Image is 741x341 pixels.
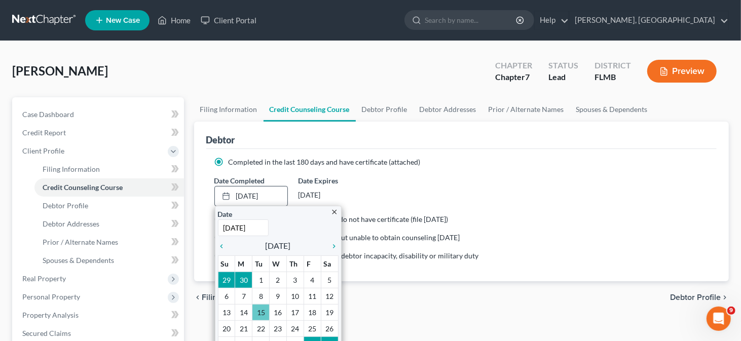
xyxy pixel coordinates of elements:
div: [PERSON_NAME] • 32m ago [16,188,102,194]
a: [PERSON_NAME], [GEOGRAPHIC_DATA] [570,11,728,29]
button: chevron_left Filing Information [194,293,266,301]
span: Personal Property [22,292,80,301]
button: Debtor Profile chevron_right [670,293,729,301]
div: Debtor [206,134,235,146]
button: Home [159,4,178,23]
a: Home [153,11,196,29]
a: Credit Report [14,124,184,142]
td: 26 [321,320,338,336]
th: F [304,255,321,272]
span: Completed in the last 180 days and have certificate (attached) [229,158,421,166]
a: Spouses & Dependents [570,97,654,122]
a: Debtor Addresses [34,215,184,233]
th: Sa [321,255,338,272]
td: 30 [235,272,252,288]
th: Tu [252,255,270,272]
span: New Case [106,17,140,24]
span: Filing Information [202,293,266,301]
td: 1 [252,272,270,288]
div: Status [548,60,578,71]
th: W [270,255,287,272]
label: Date Completed [214,175,265,186]
span: [DATE] [266,240,291,252]
a: Debtor Addresses [414,97,483,122]
td: 15 [252,304,270,320]
span: Property Analysis [22,311,79,319]
img: Profile image for Katie [29,6,45,22]
span: Debtor Profile [43,201,88,210]
span: Secured Claims [22,329,71,337]
span: Filing Information [43,165,100,173]
span: 7 [525,72,530,82]
td: 11 [304,288,321,304]
td: 25 [304,320,321,336]
span: Debtor Profile [670,293,721,301]
p: Active 4h ago [49,13,94,23]
span: Case Dashboard [22,110,74,119]
td: 8 [252,288,270,304]
span: Debtor Addresses [43,219,99,228]
td: 24 [286,320,304,336]
td: 17 [286,304,304,320]
a: Property Analysis [14,306,184,324]
a: Help [535,11,569,29]
span: [PERSON_NAME] [12,63,108,78]
i: chevron_left [194,293,202,301]
a: chevron_left [218,240,231,252]
th: Su [218,255,235,272]
a: Credit Counseling Course [264,97,356,122]
div: FLMB [595,71,631,83]
div: [DATE] [298,186,372,204]
a: Client Portal [196,11,262,29]
td: 16 [270,304,287,320]
td: 19 [321,304,338,320]
td: 10 [286,288,304,304]
a: Filing Information [194,97,264,122]
td: 13 [218,304,235,320]
span: Client Profile [22,146,64,155]
span: Prior / Alternate Names [43,238,118,246]
td: 9 [270,288,287,304]
label: Date [218,209,233,219]
div: Chapter [495,71,532,83]
td: 4 [304,272,321,288]
button: Preview [647,60,717,83]
span: 9 [727,307,735,315]
input: Search by name... [425,11,517,29]
td: 23 [270,320,287,336]
td: 6 [218,288,235,304]
span: Exigent circumstances - requested but unable to obtain counseling [DATE] [229,233,460,242]
div: Katie says… [8,80,195,208]
span: Real Property [22,274,66,283]
button: go back [7,4,26,23]
a: chevron_right [325,240,339,252]
td: 12 [321,288,338,304]
td: 22 [252,320,270,336]
td: 5 [321,272,338,288]
i: chevron_left [218,242,231,250]
span: Credit Report [22,128,66,137]
label: Date Expires [298,175,372,186]
a: Prior / Alternate Names [483,97,570,122]
td: 20 [218,320,235,336]
th: Th [286,255,304,272]
a: Prior / Alternate Names [34,233,184,251]
div: 🚨ATTN: [GEOGRAPHIC_DATA] of [US_STATE]The court has added a new Credit Counseling Field that we n... [8,80,166,186]
button: Send a message… [174,259,190,276]
button: Emoji picker [16,263,24,272]
th: M [235,255,252,272]
div: Chapter [495,60,532,71]
a: Debtor Profile [34,197,184,215]
a: Spouses & Dependents [34,251,184,270]
i: chevron_right [325,242,339,250]
iframe: Intercom live chat [707,307,731,331]
input: 1/1/2013 [218,219,269,236]
td: 18 [304,304,321,320]
td: 2 [270,272,287,288]
div: Lead [548,71,578,83]
td: 3 [286,272,304,288]
a: Credit Counseling Course [34,178,184,197]
div: District [595,60,631,71]
td: 29 [218,272,235,288]
textarea: Message… [9,242,194,259]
